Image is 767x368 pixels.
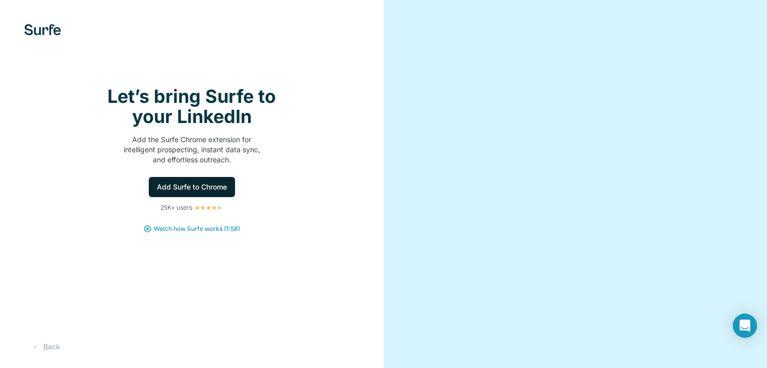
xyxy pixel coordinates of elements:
[24,338,67,356] button: Back
[194,205,223,211] img: Rating Stars
[157,182,227,192] span: Add Surfe to Chrome
[24,24,61,35] img: Surfe's logo
[160,203,192,212] p: 25K+ users
[149,177,235,197] button: Add Surfe to Chrome
[154,224,240,233] button: Watch how Surfe works (1:58)
[733,314,757,338] div: Open Intercom Messenger
[91,135,292,165] p: Add the Surfe Chrome extension for intelligent prospecting, instant data sync, and effortless out...
[91,86,292,127] h1: Let’s bring Surfe to your LinkedIn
